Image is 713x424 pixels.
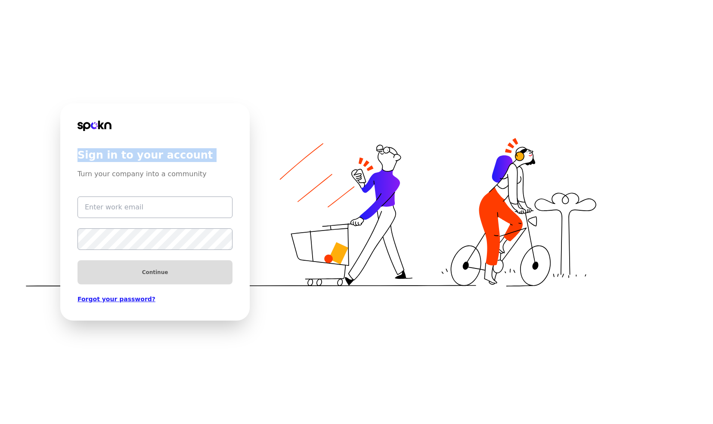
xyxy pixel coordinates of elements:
input: Enter work email [77,196,232,218]
span: Turn your company into a community [77,162,232,179]
button: Continue [77,260,232,284]
span: Sign in to your account [77,131,232,162]
a: Forgot your password? [77,295,232,303]
span: Continue [142,269,168,276]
